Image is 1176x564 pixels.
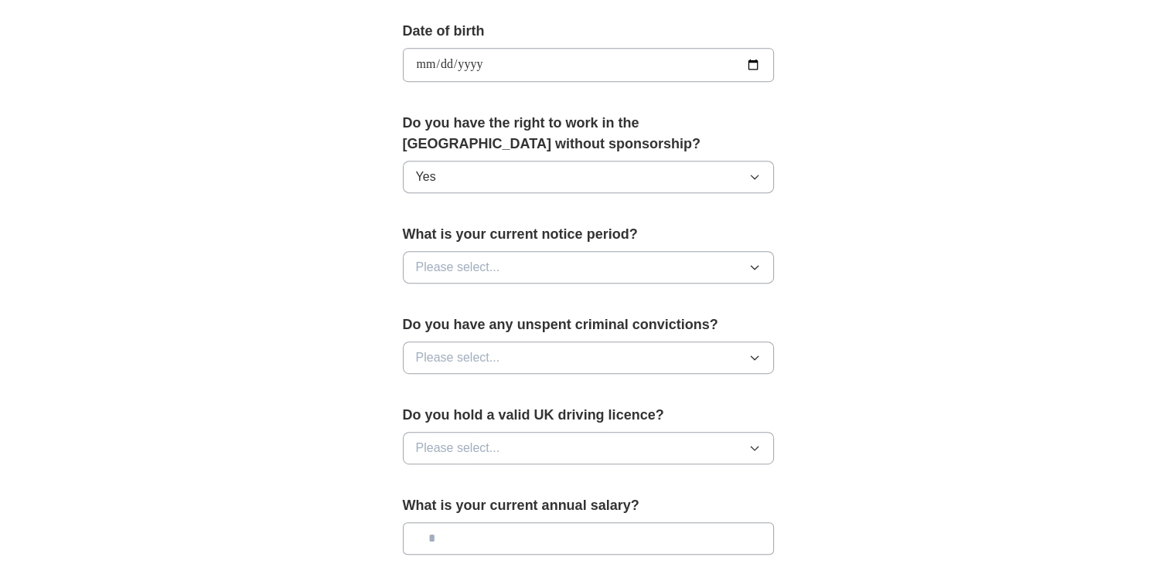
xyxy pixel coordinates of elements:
[403,495,774,516] label: What is your current annual salary?
[403,251,774,284] button: Please select...
[403,314,774,335] label: Do you have any unspent criminal convictions?
[403,161,774,193] button: Yes
[403,224,774,245] label: What is your current notice period?
[416,258,500,277] span: Please select...
[416,348,500,367] span: Please select...
[403,113,774,155] label: Do you have the right to work in the [GEOGRAPHIC_DATA] without sponsorship?
[416,439,500,457] span: Please select...
[403,405,774,426] label: Do you hold a valid UK driving licence?
[403,21,774,42] label: Date of birth
[403,341,774,374] button: Please select...
[416,168,436,186] span: Yes
[403,432,774,464] button: Please select...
